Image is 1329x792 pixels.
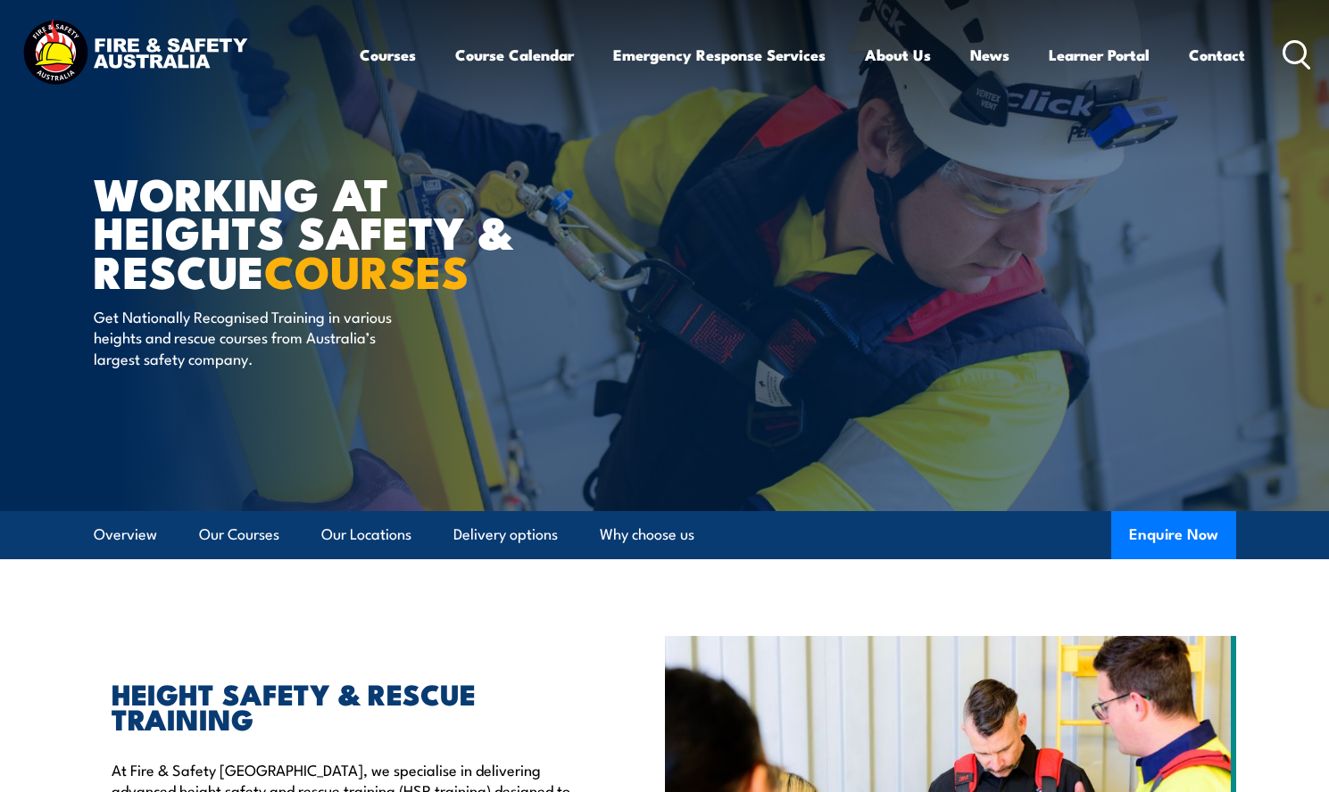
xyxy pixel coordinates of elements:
[94,306,419,368] p: Get Nationally Recognised Training in various heights and rescue courses from Australia’s largest...
[865,31,931,78] a: About Us
[600,511,694,558] a: Why choose us
[360,31,416,78] a: Courses
[264,235,469,304] strong: COURSES
[1049,31,1150,78] a: Learner Portal
[1189,31,1245,78] a: Contact
[94,511,157,558] a: Overview
[453,511,558,558] a: Delivery options
[970,31,1009,78] a: News
[199,511,279,558] a: Our Courses
[613,31,826,78] a: Emergency Response Services
[321,511,411,558] a: Our Locations
[112,681,583,730] h2: HEIGHT SAFETY & RESCUE TRAINING
[1111,511,1236,559] button: Enquire Now
[94,173,535,289] h1: WORKING AT HEIGHTS SAFETY & RESCUE
[455,31,574,78] a: Course Calendar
